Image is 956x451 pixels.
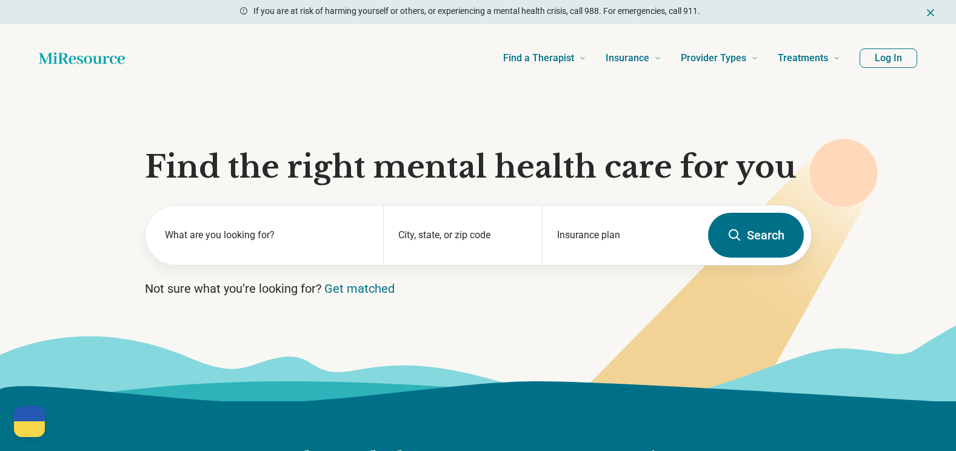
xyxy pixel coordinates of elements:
[39,46,125,70] a: Home page
[145,280,812,297] p: Not sure what you’re looking for?
[860,48,917,68] button: Log In
[324,281,395,296] a: Get matched
[253,5,700,18] p: If you are at risk of harming yourself or others, or experiencing a mental health crisis, call 98...
[503,34,586,82] a: Find a Therapist
[924,5,937,19] button: Dismiss
[778,50,828,67] span: Treatments
[778,34,840,82] a: Treatments
[708,213,804,258] button: Search
[145,149,812,185] h1: Find the right mental health care for you
[165,228,369,242] label: What are you looking for?
[681,34,758,82] a: Provider Types
[503,50,574,67] span: Find a Therapist
[606,34,661,82] a: Insurance
[681,50,746,67] span: Provider Types
[606,50,649,67] span: Insurance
